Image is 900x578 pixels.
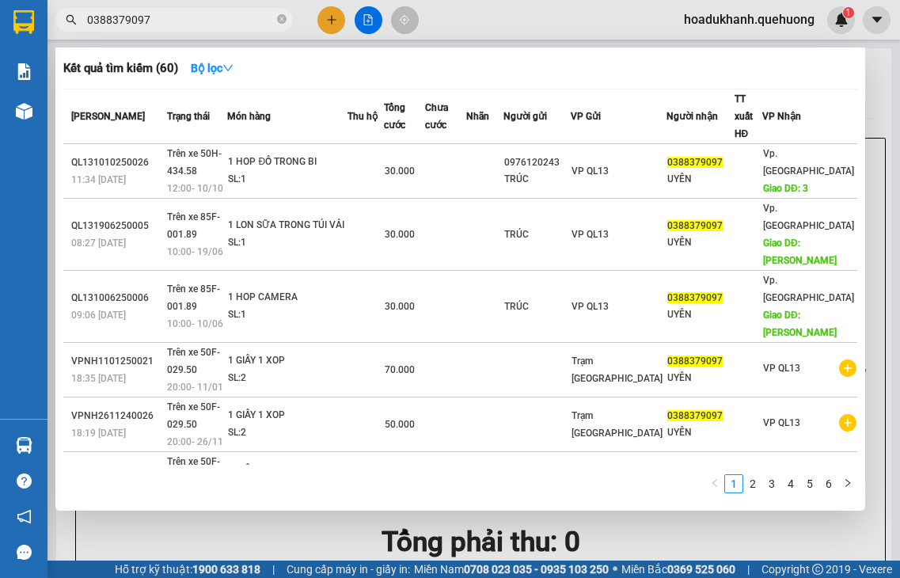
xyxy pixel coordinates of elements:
div: SL: 1 [228,306,347,324]
a: 1 [725,475,742,492]
span: notification [17,509,32,524]
span: VP QL13 [572,165,609,177]
span: 20:00 - 11/01 [167,382,223,393]
div: QL131906250005 [71,218,162,234]
span: VP QL13 [572,301,609,312]
img: warehouse-icon [16,103,32,120]
span: Giao DĐ: 3 [763,183,808,194]
span: 11:34 [DATE] [71,174,126,185]
a: 6 [820,475,837,492]
div: UYÊN [667,370,734,386]
div: 1 GIẤY 1 XOP [228,407,347,424]
span: 0388379097 [667,292,723,303]
span: close-circle [277,13,287,28]
a: 5 [801,475,818,492]
span: Trạm [GEOGRAPHIC_DATA] [572,356,663,384]
span: 30.000 [385,301,415,312]
span: Trạm [GEOGRAPHIC_DATA] [572,410,663,439]
div: QL131006250006 [71,290,162,306]
li: 1 [724,474,743,493]
div: 1 HOP ĐỒ TRONG BI [228,154,347,171]
span: VP QL13 [572,229,609,240]
li: 4 [781,474,800,493]
span: Trên xe 50F-029.50 [167,401,220,430]
div: 1 GIẤY [228,462,347,479]
div: 1 LON SỮA TRONG TÚI VẢI [228,217,347,234]
span: 70.000 [385,364,415,375]
div: TRÚC [504,226,571,243]
span: 50.000 [385,419,415,430]
span: left [710,478,720,488]
li: Previous Page [705,474,724,493]
strong: Bộ lọc [191,62,234,74]
span: right [843,478,853,488]
div: QL131010250026 [71,154,162,171]
span: 10:00 - 10/06 [167,318,223,329]
div: 0976120243 [504,154,571,171]
span: question-circle [17,473,32,489]
span: message [17,545,32,560]
span: Trên xe 85F-001.89 [167,283,220,312]
li: Next Page [838,474,857,493]
img: logo-vxr [13,10,34,34]
li: 2 [743,474,762,493]
span: down [222,63,234,74]
span: plus-circle [839,414,856,432]
span: Giao DĐ: [PERSON_NAME] [763,310,837,338]
span: Vp. [GEOGRAPHIC_DATA] [763,275,854,303]
a: 2 [744,475,761,492]
span: Trạng thái [167,111,210,122]
span: 0388379097 [667,410,723,421]
div: SL: 2 [228,424,347,442]
span: VP Nhận [762,111,801,122]
span: Người nhận [666,111,718,122]
div: SL: 2 [228,370,347,387]
button: left [705,474,724,493]
li: 5 [800,474,819,493]
span: [PERSON_NAME] [71,111,145,122]
span: Người gửi [503,111,547,122]
a: 3 [763,475,780,492]
span: Nhãn [466,111,489,122]
span: VP Gửi [571,111,601,122]
span: 0388379097 [667,157,723,168]
div: SL: 1 [228,234,347,252]
span: Vp. [GEOGRAPHIC_DATA] [763,148,854,177]
input: Tìm tên, số ĐT hoặc mã đơn [87,11,274,29]
span: 12:00 - 10/10 [167,183,223,194]
div: TRÚC [504,299,571,315]
div: UYÊN [667,234,734,251]
span: TT xuất HĐ [735,93,753,139]
div: UYÊN [667,306,734,323]
div: SL: 1 [228,171,347,188]
span: 18:35 [DATE] [71,373,126,384]
div: VPNH1101250021 [71,353,162,370]
span: Tổng cước [384,102,405,131]
span: 0388379097 [667,220,723,231]
span: 10:00 - 19/06 [167,246,223,257]
div: 1 GIẤY 1 XOP [228,352,347,370]
h3: Kết quả tìm kiếm ( 60 ) [63,60,178,77]
span: VP QL13 [763,417,800,428]
img: solution-icon [16,63,32,80]
span: VP QL13 [763,363,800,374]
button: Bộ lọcdown [178,55,246,81]
span: Trên xe 50F-029.50 [167,456,220,485]
span: search [66,14,77,25]
button: right [838,474,857,493]
span: Giao DĐ: [PERSON_NAME] [763,238,837,266]
span: Thu hộ [347,111,378,122]
li: 6 [819,474,838,493]
span: 0388379097 [667,356,723,367]
span: Chưa cước [425,102,448,131]
span: Vp. [GEOGRAPHIC_DATA] [763,203,854,231]
span: Trên xe 85F-001.89 [167,211,220,240]
div: 1 HOP CAMERA [228,289,347,306]
div: TRÚC [504,171,571,188]
span: close-circle [277,14,287,24]
div: UYÊN [667,424,734,441]
li: 3 [762,474,781,493]
span: Trên xe 50H-434.58 [167,148,222,177]
img: warehouse-icon [16,437,32,454]
span: 30.000 [385,165,415,177]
